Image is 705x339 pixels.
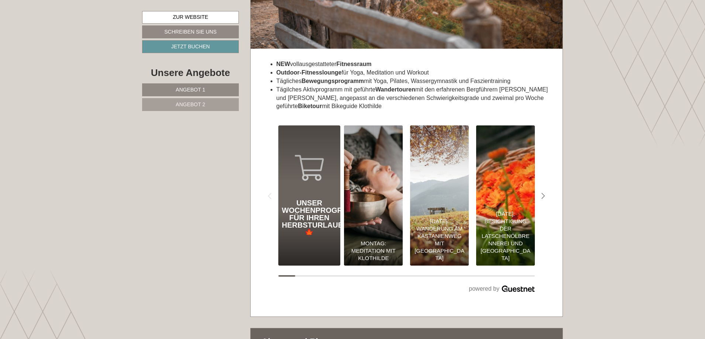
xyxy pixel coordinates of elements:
button: Carousel Page 2 [295,275,312,277]
button: Carousel Page 10 [432,275,449,277]
div: [DATE]: Besichtigung der Latschenölbrennerei und [GEOGRAPHIC_DATA] [480,210,531,262]
li: vollausgestatteter [276,60,552,69]
button: Carousel Page 14 [501,275,517,277]
div: Next slide [535,187,551,204]
button: Carousel Page 3 [312,275,329,277]
button: Carousel Page 13 [484,275,501,277]
span: Angebot 1 [176,87,205,93]
button: Carousel Page 12 [466,275,483,277]
div: "> [410,125,469,266]
strong: Bewegungsprogramm [302,78,364,84]
div: powered by Guestnet [278,284,535,294]
strong: Biketour [298,103,322,109]
a: Unser Wochenprogramm für Ihren Herbsturlaub 🍁 0€ [472,125,539,266]
div: Unser Wochenprogramm für Ihren Herbsturlaub 🍁 [282,199,337,236]
button: Carousel Page 5 [347,275,364,277]
button: Carousel Page 1 (Current Slide) [278,275,295,277]
a: Schreiben Sie uns [142,25,239,38]
div: Previous slide [262,187,278,204]
a: Unser Wochenprogramm für Ihren Herbsturlaub 🍁 0€ [406,125,472,266]
button: Carousel Page 8 [398,275,415,277]
strong: NEW [276,61,290,67]
div: [DATE]: Wanderung am Kastanienweg mit [GEOGRAPHIC_DATA] [414,218,465,262]
li: für Yoga, Meditation und Workout [276,69,552,77]
button: Carousel Page 15 [518,275,535,277]
div: Carousel Pagination [278,275,535,277]
button: Carousel Page 6 [364,275,381,277]
li: Tägilches Aktivprogramm mit geführte mit den erfahrenen Bergführern [PERSON_NAME] und [PERSON_NAM... [276,86,552,111]
span: Angebot 2 [176,101,205,107]
div: Unsere Angebote [142,66,239,80]
div: Montag: Meditation mit Klothilde [348,240,399,262]
strong: Wandertouren [375,86,415,93]
div: "> [344,125,403,266]
button: Carousel Page 4 [330,275,347,277]
button: Carousel Page 7 [381,275,398,277]
button: Carousel Page 9 [415,275,432,277]
strong: Outdoor-Fitnesslounge [276,69,342,76]
a: Zur Website [142,11,239,24]
strong: Fitnessraum [336,61,371,67]
li: Tägliches mit Yoga, Pilates, Wassergymnastik und Faszientraining [276,77,552,86]
a: Jetzt buchen [142,40,239,53]
button: Carousel Page 11 [449,275,466,277]
div: "> [476,125,535,266]
a: Unser Wochenprogramm für Ihren Herbsturlaub 🍁 0€ [340,125,406,266]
